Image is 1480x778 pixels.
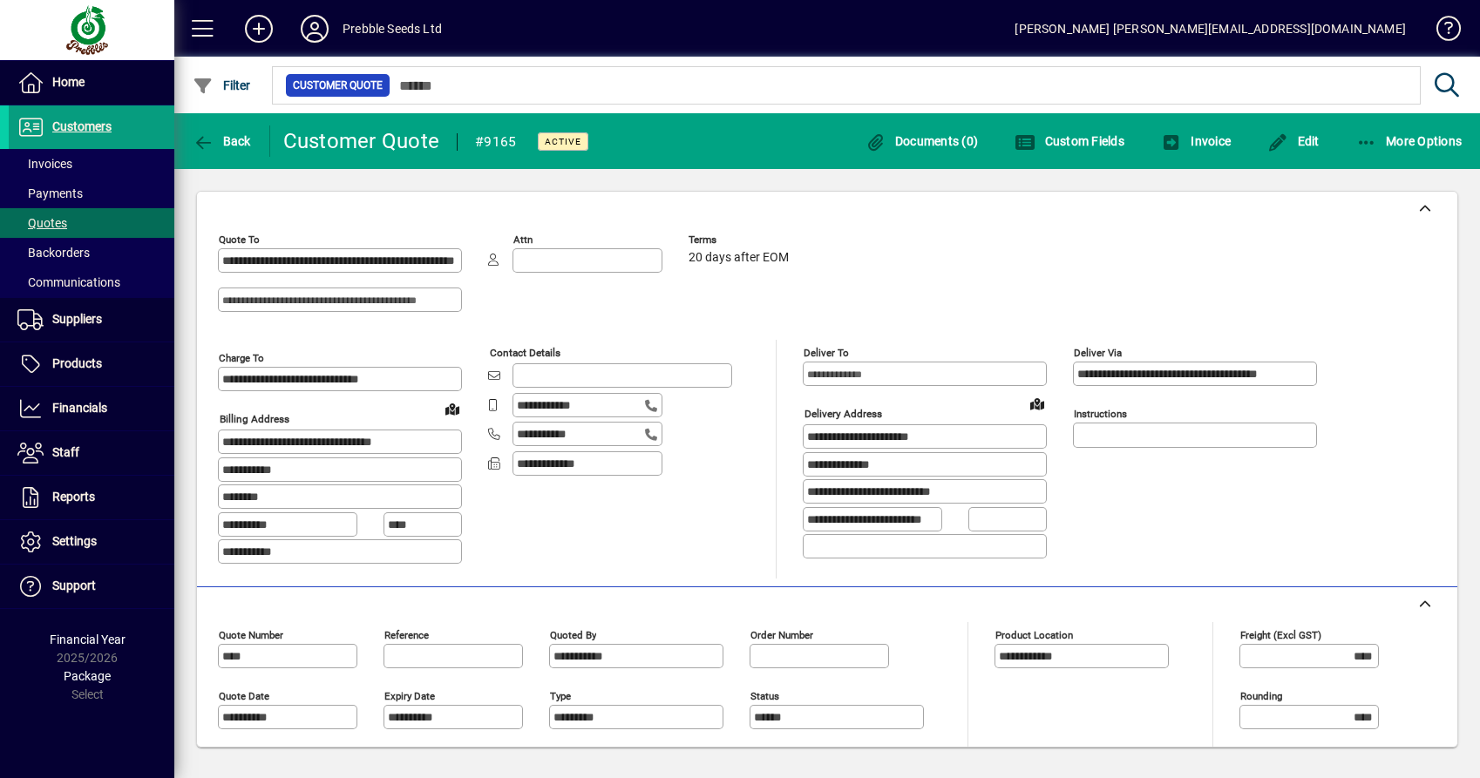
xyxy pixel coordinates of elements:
[689,251,789,265] span: 20 days after EOM
[438,395,466,423] a: View on map
[550,628,596,640] mat-label: Quoted by
[9,238,174,267] a: Backorders
[188,125,255,157] button: Back
[9,267,174,297] a: Communications
[9,387,174,430] a: Financials
[52,75,85,89] span: Home
[52,534,97,548] span: Settings
[9,565,174,608] a: Support
[384,689,435,701] mat-label: Expiry date
[52,356,102,370] span: Products
[545,136,581,147] span: Active
[9,298,174,342] a: Suppliers
[750,689,779,701] mat-label: Status
[52,119,112,133] span: Customers
[689,234,793,246] span: Terms
[52,312,102,326] span: Suppliers
[860,125,982,157] button: Documents (0)
[1263,125,1324,157] button: Edit
[293,77,383,94] span: Customer Quote
[9,342,174,386] a: Products
[219,689,269,701] mat-label: Quote date
[995,628,1073,640] mat-label: Product location
[1010,125,1129,157] button: Custom Fields
[9,520,174,564] a: Settings
[283,127,440,155] div: Customer Quote
[9,208,174,238] a: Quotes
[1015,134,1124,148] span: Custom Fields
[550,689,571,701] mat-label: Type
[513,233,533,246] mat-label: Attn
[475,128,516,156] div: #9165
[52,445,79,459] span: Staff
[1356,134,1463,148] span: More Options
[64,669,111,683] span: Package
[9,179,174,208] a: Payments
[174,125,270,157] app-page-header-button: Back
[9,431,174,475] a: Staff
[804,347,849,359] mat-label: Deliver To
[750,628,813,640] mat-label: Order number
[384,628,429,640] mat-label: Reference
[219,233,260,246] mat-label: Quote To
[17,216,67,230] span: Quotes
[1352,125,1467,157] button: More Options
[231,13,287,44] button: Add
[1023,389,1051,417] a: View on map
[865,134,978,148] span: Documents (0)
[1161,134,1231,148] span: Invoice
[17,275,120,289] span: Communications
[52,578,96,592] span: Support
[1015,15,1406,43] div: [PERSON_NAME] [PERSON_NAME][EMAIL_ADDRESS][DOMAIN_NAME]
[52,401,107,415] span: Financials
[9,149,174,179] a: Invoices
[193,78,251,92] span: Filter
[219,628,283,640] mat-label: Quote number
[193,134,251,148] span: Back
[17,246,90,260] span: Backorders
[1267,134,1320,148] span: Edit
[1240,628,1321,640] mat-label: Freight (excl GST)
[52,490,95,504] span: Reports
[219,352,264,364] mat-label: Charge To
[1423,3,1458,60] a: Knowledge Base
[287,13,343,44] button: Profile
[50,633,126,646] span: Financial Year
[1074,408,1127,420] mat-label: Instructions
[1074,347,1122,359] mat-label: Deliver via
[343,15,442,43] div: Prebble Seeds Ltd
[17,186,83,200] span: Payments
[1157,125,1235,157] button: Invoice
[9,476,174,519] a: Reports
[17,157,72,171] span: Invoices
[188,70,255,101] button: Filter
[9,61,174,105] a: Home
[1240,689,1282,701] mat-label: Rounding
